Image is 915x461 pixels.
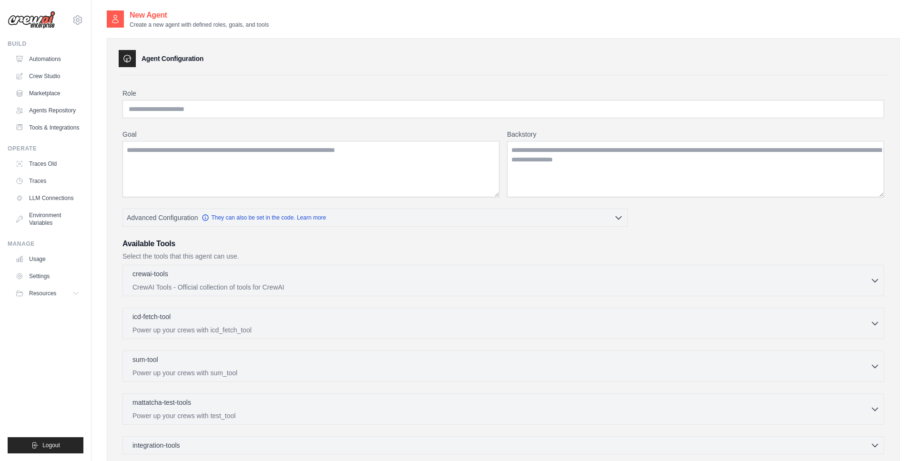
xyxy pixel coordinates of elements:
span: integration-tools [132,441,180,450]
span: Advanced Configuration [127,213,198,222]
button: crewai-tools CrewAI Tools - Official collection of tools for CrewAI [127,269,880,292]
p: Create a new agent with defined roles, goals, and tools [130,21,269,29]
a: Usage [11,251,83,267]
a: Marketplace [11,86,83,101]
h2: New Agent [130,10,269,21]
span: Logout [42,441,60,449]
button: Advanced Configuration They can also be set in the code. Learn more [123,209,627,226]
button: mattatcha-test-tools Power up your crews with test_tool [127,398,880,421]
a: Tools & Integrations [11,120,83,135]
a: Traces [11,173,83,189]
a: Traces Old [11,156,83,171]
h3: Agent Configuration [142,54,203,63]
p: CrewAI Tools - Official collection of tools for CrewAI [132,282,870,292]
p: icd-fetch-tool [132,312,171,321]
h3: Available Tools [122,238,884,250]
a: Crew Studio [11,69,83,84]
button: icd-fetch-tool Power up your crews with icd_fetch_tool [127,312,880,335]
div: Manage [8,240,83,248]
p: sum-tool [132,355,158,364]
label: Goal [122,130,499,139]
button: integration-tools [127,441,880,450]
button: Logout [8,437,83,453]
a: Agents Repository [11,103,83,118]
img: Logo [8,11,55,29]
p: Select the tools that this agent can use. [122,251,884,261]
p: Power up your crews with icd_fetch_tool [132,325,870,335]
label: Backstory [507,130,884,139]
p: Power up your crews with test_tool [132,411,870,421]
button: Resources [11,286,83,301]
p: Power up your crews with sum_tool [132,368,870,378]
a: Settings [11,269,83,284]
div: Build [8,40,83,48]
a: They can also be set in the code. Learn more [202,214,326,221]
div: Operate [8,145,83,152]
a: Environment Variables [11,208,83,230]
a: Automations [11,51,83,67]
span: Resources [29,290,56,297]
label: Role [122,89,884,98]
button: sum-tool Power up your crews with sum_tool [127,355,880,378]
p: mattatcha-test-tools [132,398,191,407]
p: crewai-tools [132,269,168,279]
a: LLM Connections [11,190,83,206]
